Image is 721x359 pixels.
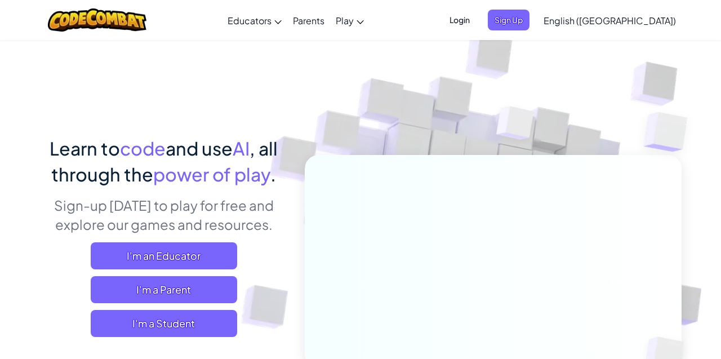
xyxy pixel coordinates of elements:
a: I'm a Parent [91,276,237,303]
span: code [120,137,166,159]
a: Parents [287,5,330,36]
span: Play [336,15,354,26]
span: Educators [228,15,272,26]
button: Login [443,10,477,30]
img: Overlap cubes [475,84,557,168]
a: English ([GEOGRAPHIC_DATA]) [538,5,682,36]
span: Learn to [50,137,120,159]
span: power of play [153,163,270,185]
span: AI [233,137,250,159]
a: Educators [222,5,287,36]
span: and use [166,137,233,159]
img: CodeCombat logo [48,8,146,32]
span: . [270,163,276,185]
button: I'm a Student [91,310,237,337]
a: Play [330,5,370,36]
p: Sign-up [DATE] to play for free and explore our games and resources. [39,196,288,234]
a: I'm an Educator [91,242,237,269]
button: Sign Up [488,10,529,30]
span: English ([GEOGRAPHIC_DATA]) [544,15,676,26]
img: Overlap cubes [621,85,719,180]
